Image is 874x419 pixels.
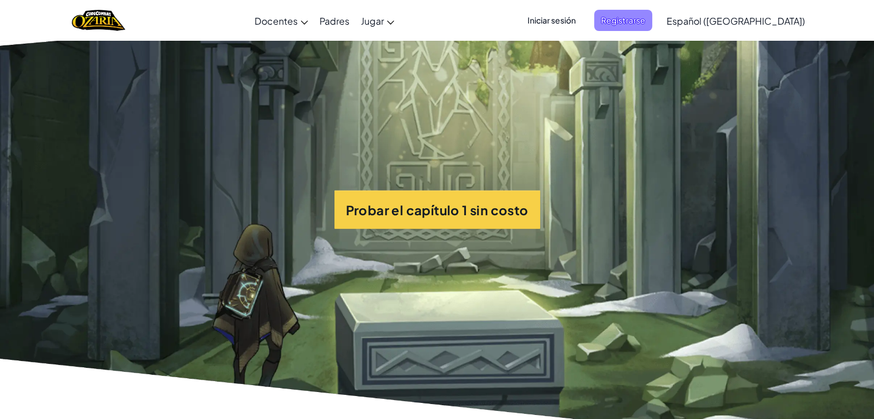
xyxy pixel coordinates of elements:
[594,10,652,31] button: Registrarse
[346,203,529,219] font: Probar el capítulo 1 sin costo
[667,15,805,27] font: Español ([GEOGRAPHIC_DATA])
[355,5,400,36] a: Jugar
[334,191,540,229] button: Probar el capítulo 1 sin costo
[528,15,576,25] font: Iniciar sesión
[521,10,583,31] button: Iniciar sesión
[361,15,384,27] font: Jugar
[249,5,314,36] a: Docentes
[314,5,355,36] a: Padres
[72,9,125,32] img: Hogar
[319,15,349,27] font: Padres
[661,5,811,36] a: Español ([GEOGRAPHIC_DATA])
[601,15,645,25] font: Registrarse
[255,15,298,27] font: Docentes
[72,9,125,32] a: Logotipo de Ozaria de CodeCombat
